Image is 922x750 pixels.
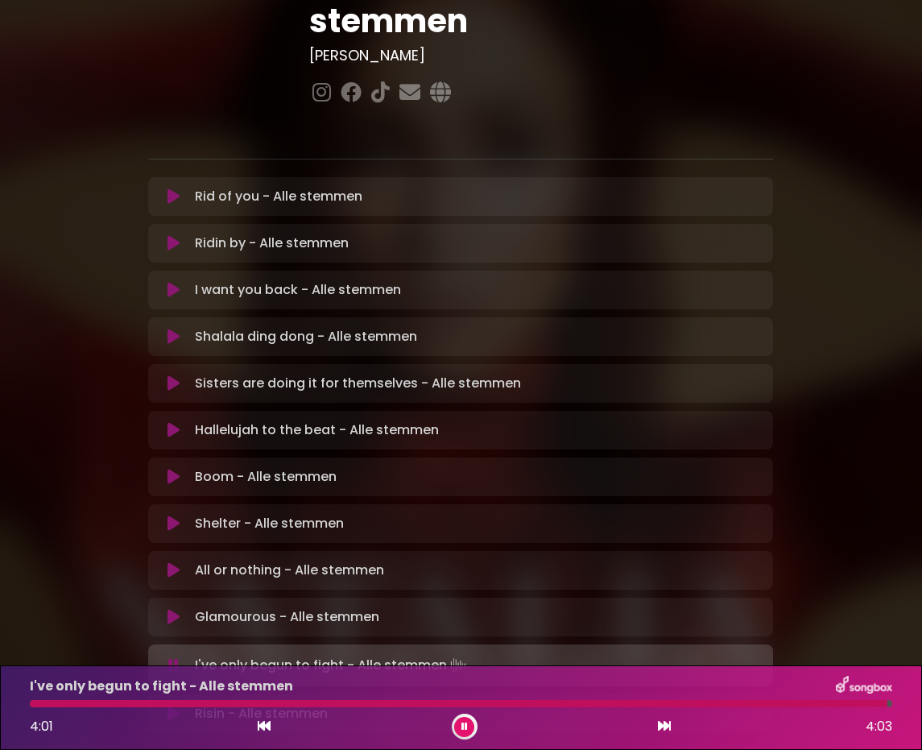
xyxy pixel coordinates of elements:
p: I want you back - Alle stemmen [195,280,401,300]
span: 4:03 [866,717,892,736]
img: songbox-logo-white.png [836,676,892,697]
span: 4:01 [30,717,53,735]
img: waveform4.gif [447,654,469,677]
p: Rid of you - Alle stemmen [195,187,362,206]
p: Sisters are doing it for themselves - Alle stemmen [195,374,521,393]
p: Hallelujah to the beat - Alle stemmen [195,421,439,440]
p: I've only begun to fight - Alle stemmen [30,677,293,696]
h3: [PERSON_NAME] [309,47,773,64]
p: Boom - Alle stemmen [195,467,337,487]
p: Shelter - Alle stemmen [195,514,344,533]
p: Ridin by - Alle stemmen [195,234,349,253]
p: All or nothing - Alle stemmen [195,561,384,580]
p: Glamourous - Alle stemmen [195,607,379,627]
p: Shalala ding dong - Alle stemmen [195,327,417,346]
p: I've only begun to fight - Alle stemmen [195,654,469,677]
